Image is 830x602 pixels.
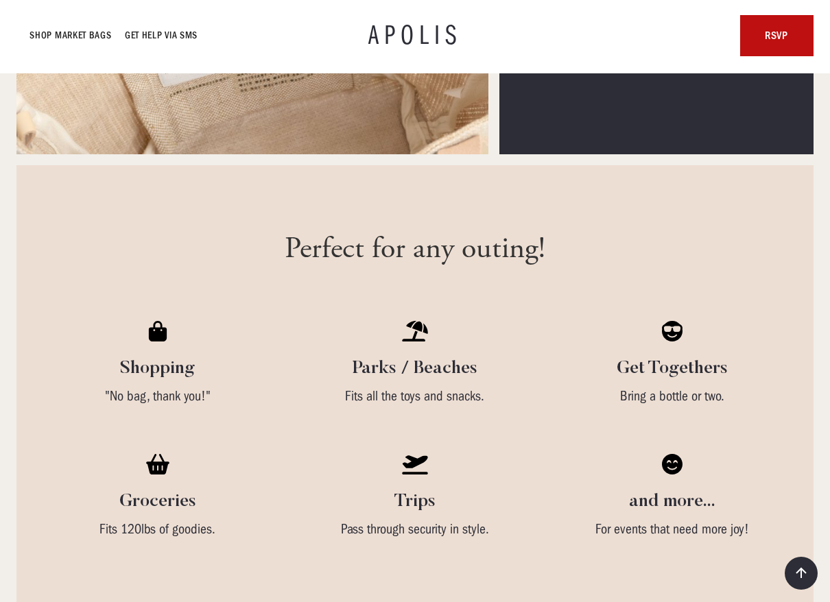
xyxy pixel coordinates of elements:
[345,388,484,405] div: Fits all the toys and snacks.
[620,388,724,405] div: Bring a bottle or two.
[99,521,215,538] div: Fits 120lbs of goodies.
[126,27,198,44] a: GET HELP VIA SMS
[595,521,749,538] div: For events that need more joy!
[394,491,436,513] h4: Trips
[617,358,728,380] h4: Get Togethers
[285,231,545,267] h3: Perfect for any outing!
[629,491,715,513] h4: and more...
[740,15,814,56] a: rsvp
[105,388,211,405] div: "No bag, thank you!"
[119,491,196,513] h4: Groceries
[353,358,477,380] h4: Parks / Beaches
[368,22,462,49] a: APOLIS
[30,27,112,44] a: Shop Market bags
[120,358,195,380] h4: Shopping
[341,521,489,538] div: Pass through security in style.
